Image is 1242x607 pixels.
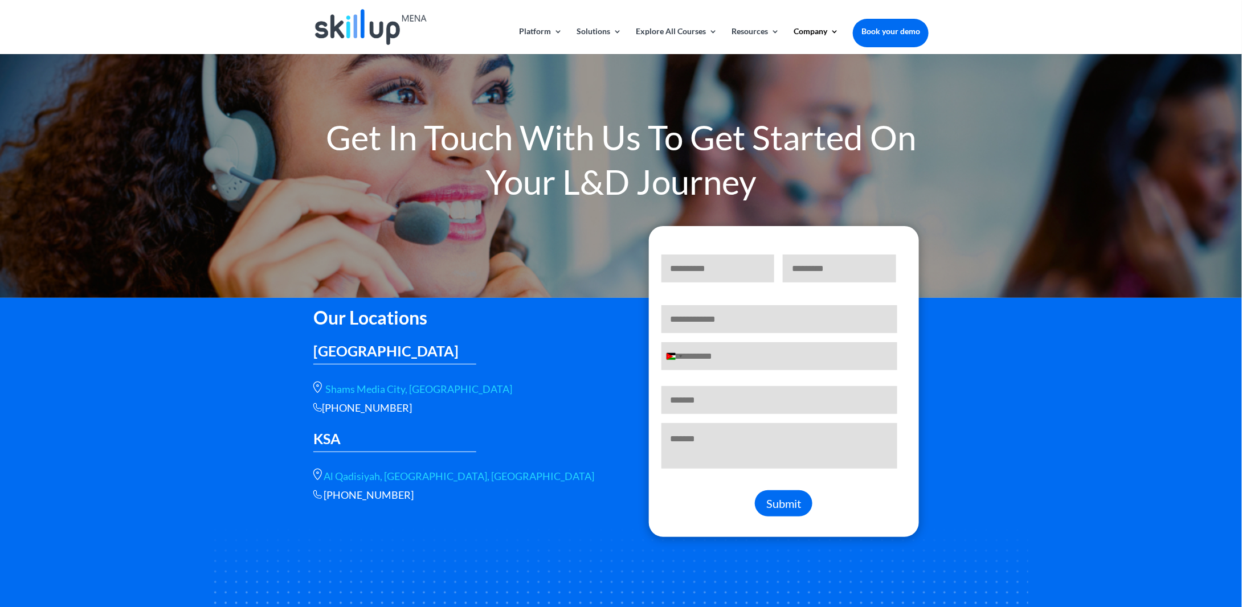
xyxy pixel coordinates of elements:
[1052,484,1242,607] iframe: Chat Widget
[313,115,929,210] h1: Get In Touch With Us To Get Started On Your L&D Journey
[313,401,604,415] div: [PHONE_NUMBER]
[794,27,839,54] a: Company
[519,27,562,54] a: Platform
[324,470,594,482] a: Al Qadisiyah, [GEOGRAPHIC_DATA], [GEOGRAPHIC_DATA]
[315,9,427,45] img: Skillup Mena
[313,344,476,364] h3: [GEOGRAPHIC_DATA]
[766,497,801,510] span: Submit
[853,19,929,44] a: Book your demo
[313,306,427,329] span: Our Locations
[324,489,414,501] a: Call phone number +966 56 566 9461
[636,27,717,54] a: Explore All Courses
[577,27,622,54] a: Solutions
[662,343,686,370] button: Selected country
[755,490,812,516] button: Submit
[313,430,341,447] span: KSA
[732,27,779,54] a: Resources
[325,383,512,395] a: Shams Media City, [GEOGRAPHIC_DATA]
